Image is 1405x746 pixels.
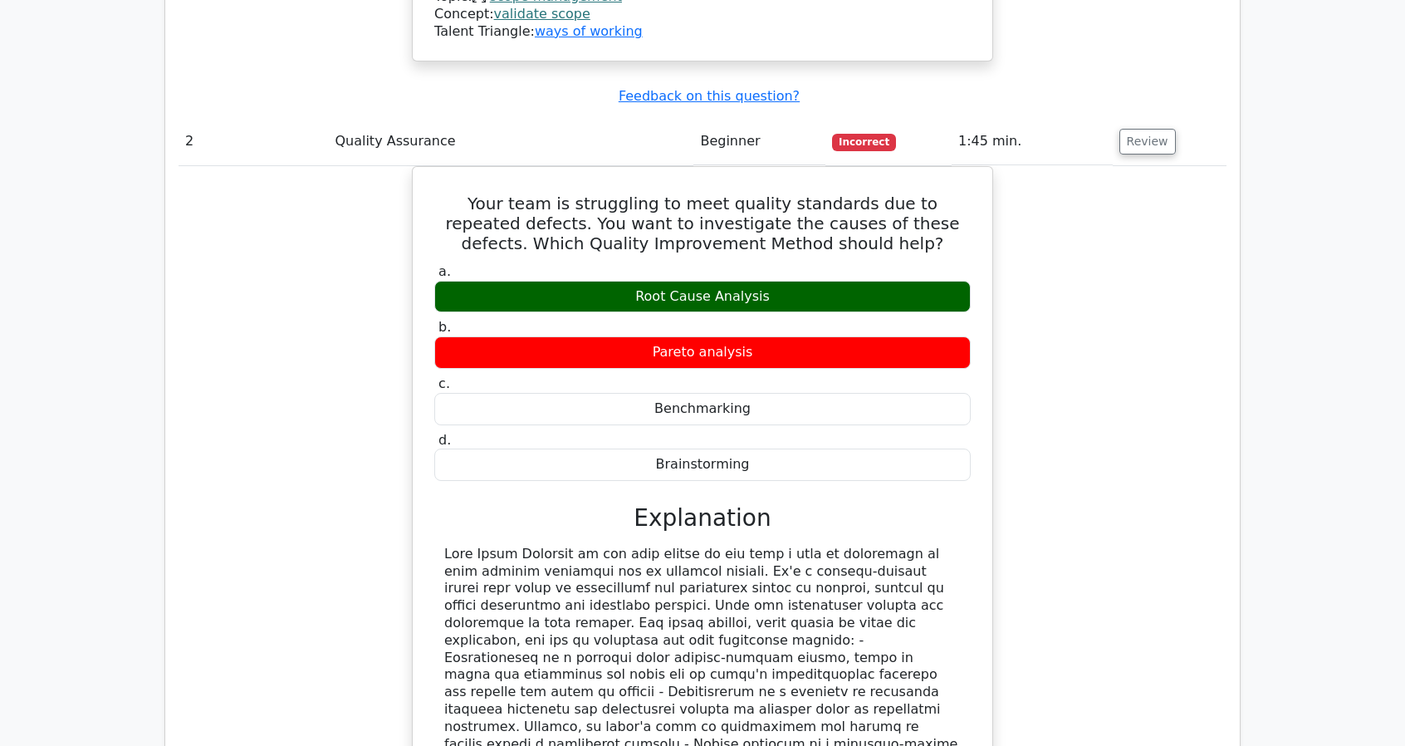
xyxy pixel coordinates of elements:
a: ways of working [535,23,643,39]
td: 2 [179,118,328,165]
div: Root Cause Analysis [434,281,971,313]
span: c. [438,375,450,391]
div: Brainstorming [434,449,971,481]
div: Concept: [434,6,971,23]
span: Incorrect [832,134,896,150]
a: Feedback on this question? [619,88,800,104]
span: a. [438,263,451,279]
td: Beginner [693,118,825,165]
span: b. [438,319,451,335]
div: Benchmarking [434,393,971,425]
td: 1:45 min. [952,118,1113,165]
div: Pareto analysis [434,336,971,369]
a: validate scope [494,6,590,22]
h3: Explanation [444,504,961,533]
h5: Your team is struggling to meet quality standards due to repeated defects. You want to investigat... [433,194,972,253]
td: Quality Assurance [328,118,693,165]
span: d. [438,432,451,448]
button: Review [1119,129,1176,155]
